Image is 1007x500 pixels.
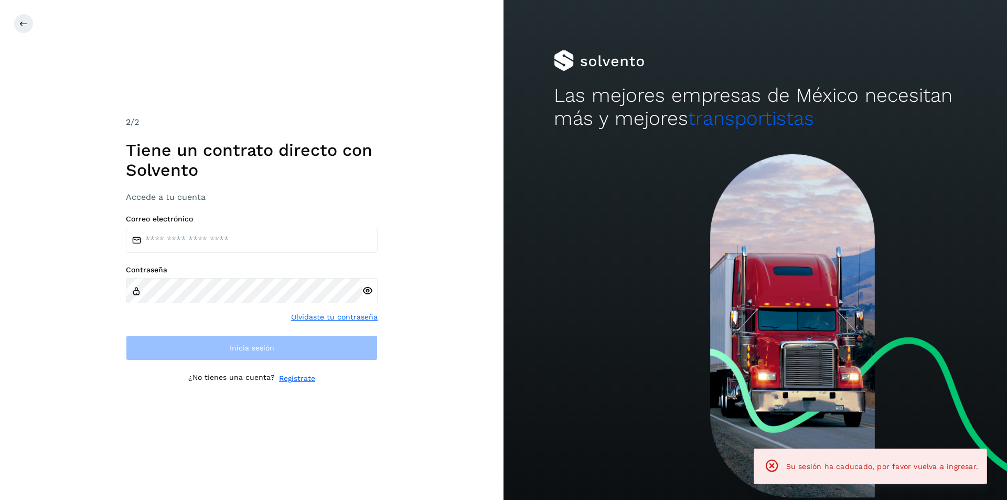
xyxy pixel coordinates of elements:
span: transportistas [688,107,814,130]
label: Contraseña [126,265,378,274]
span: 2 [126,117,131,127]
h1: Tiene un contrato directo con Solvento [126,140,378,180]
h2: Las mejores empresas de México necesitan más y mejores [554,84,957,131]
h3: Accede a tu cuenta [126,192,378,202]
span: Inicia sesión [230,344,274,352]
button: Inicia sesión [126,335,378,360]
a: Regístrate [279,373,315,384]
label: Correo electrónico [126,215,378,224]
a: Olvidaste tu contraseña [291,312,378,323]
span: Su sesión ha caducado, por favor vuelva a ingresar. [786,462,978,471]
p: ¿No tienes una cuenta? [188,373,275,384]
div: /2 [126,116,378,129]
